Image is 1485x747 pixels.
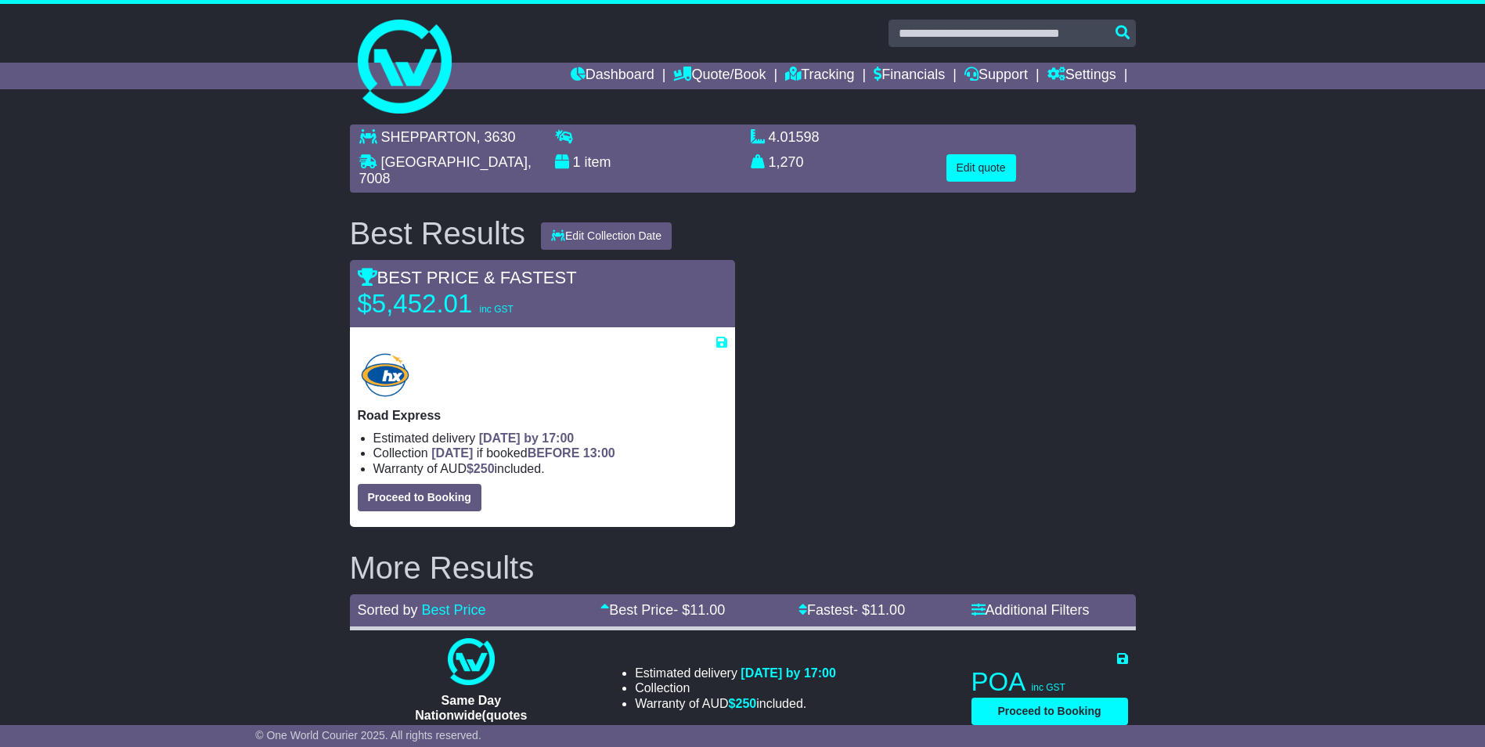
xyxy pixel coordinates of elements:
p: Road Express [358,408,727,423]
li: Estimated delivery [373,431,727,446]
span: if booked [431,446,615,460]
button: Proceed to Booking [971,698,1128,725]
span: 1 [573,154,581,170]
span: - $ [673,602,725,618]
li: Estimated delivery [635,666,836,680]
button: Edit quote [946,154,1016,182]
span: 11.00 [690,602,725,618]
span: item [585,154,611,170]
span: [DATE] by 17:00 [741,666,836,680]
li: Warranty of AUD included. [373,461,727,476]
a: Fastest- $11.00 [798,602,905,618]
span: [DATE] by 17:00 [479,431,575,445]
li: Collection [373,446,727,460]
a: Settings [1047,63,1116,89]
span: [DATE] [431,446,473,460]
button: Proceed to Booking [358,484,481,511]
span: SHEPPARTON [381,129,477,145]
p: POA [971,666,1128,698]
span: 250 [474,462,495,475]
img: One World Courier: Same Day Nationwide(quotes take 0.5-1 hour) [448,638,495,685]
h2: More Results [350,550,1136,585]
span: 11.00 [870,602,905,618]
span: , 7008 [359,154,532,187]
span: 4.01598 [769,129,820,145]
span: © One World Courier 2025. All rights reserved. [255,729,481,742]
span: BEFORE [528,446,580,460]
div: Best Results [342,216,534,251]
span: 1,270 [769,154,804,170]
a: Quote/Book [673,63,766,89]
span: 13:00 [583,446,615,460]
a: Tracking [785,63,854,89]
span: Sorted by [358,602,418,618]
span: 250 [736,697,757,710]
span: - $ [853,602,905,618]
li: Collection [635,680,836,695]
span: [GEOGRAPHIC_DATA] [381,154,528,170]
a: Best Price [422,602,486,618]
li: Warranty of AUD included. [635,696,836,711]
span: $ [729,697,757,710]
a: Support [964,63,1028,89]
a: Best Price- $11.00 [600,602,725,618]
span: BEST PRICE & FASTEST [358,268,577,287]
a: Financials [874,63,945,89]
span: inc GST [1032,682,1065,693]
span: $ [467,462,495,475]
button: Edit Collection Date [541,222,672,250]
span: Same Day Nationwide(quotes take 0.5-1 hour) [415,694,527,737]
span: , 3630 [477,129,516,145]
a: Additional Filters [971,602,1090,618]
a: Dashboard [571,63,654,89]
p: $5,452.01 [358,288,553,319]
img: Hunter Express: Road Express [358,350,413,400]
span: inc GST [479,304,513,315]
